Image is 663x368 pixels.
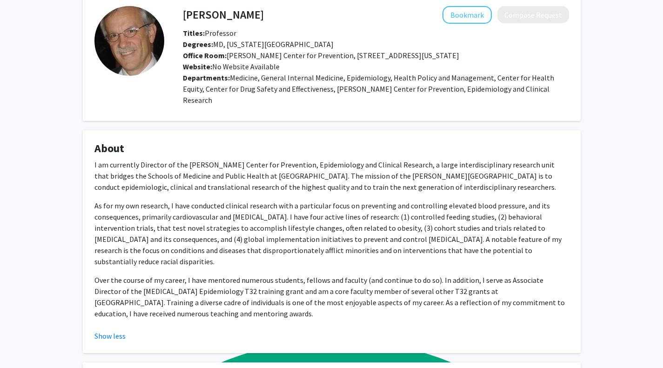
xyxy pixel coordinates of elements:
[183,73,554,105] span: Medicine, General Internal Medicine, Epidemiology, Health Policy and Management, Center for Healt...
[183,40,334,49] span: MD, [US_STATE][GEOGRAPHIC_DATA]
[497,6,569,23] button: Compose Request to Lawrence Appel
[94,6,164,76] img: Profile Picture
[183,62,212,71] b: Website:
[94,159,569,193] p: I am currently Director of the [PERSON_NAME] Center for Prevention, Epidemiology and Clinical Res...
[183,6,264,23] h4: [PERSON_NAME]
[183,62,280,71] span: No Website Available
[94,274,569,319] p: Over the course of my career, I have mentored numerous students, fellows and faculty (and continu...
[94,200,569,267] p: As for my own research, I have conducted clinical research with a particular focus on preventing ...
[442,6,492,24] button: Add Lawrence Appel to Bookmarks
[183,73,230,82] b: Departments:
[7,326,40,361] iframe: Chat
[183,40,213,49] b: Degrees:
[183,28,236,38] span: Professor
[183,51,227,60] b: Office Room:
[183,28,205,38] b: Titles:
[94,142,569,155] h4: About
[94,330,126,341] button: Show less
[183,51,459,60] span: [PERSON_NAME] Center for Prevention, [STREET_ADDRESS][US_STATE]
